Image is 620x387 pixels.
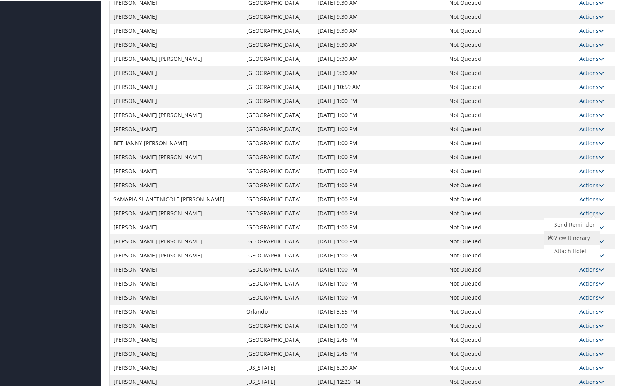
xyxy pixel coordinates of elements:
td: [DATE] 9:30 AM [314,51,387,65]
td: [GEOGRAPHIC_DATA] [242,163,314,178]
td: [GEOGRAPHIC_DATA] [242,149,314,163]
td: [PERSON_NAME] [110,262,242,276]
td: Not Queued [445,332,511,346]
td: Not Queued [445,37,511,51]
td: [GEOGRAPHIC_DATA] [242,93,314,107]
td: [DATE] 1:00 PM [314,192,387,206]
td: SAMARIA SHANTENICOLE [PERSON_NAME] [110,192,242,206]
a: Actions [580,26,604,34]
td: Not Queued [445,304,511,318]
td: [PERSON_NAME] [PERSON_NAME] [110,248,242,262]
td: [GEOGRAPHIC_DATA] [242,276,314,290]
a: Actions [580,167,604,174]
td: [DATE] 9:30 AM [314,65,387,79]
td: [GEOGRAPHIC_DATA] [242,121,314,135]
a: Actions [580,307,604,314]
td: [DATE] 3:55 PM [314,304,387,318]
td: [PERSON_NAME] [110,346,242,360]
a: Actions [580,54,604,62]
td: [PERSON_NAME] [110,178,242,192]
a: Actions [580,363,604,371]
td: [DATE] 1:00 PM [314,276,387,290]
td: Not Queued [445,248,511,262]
td: [PERSON_NAME] [110,220,242,234]
td: [GEOGRAPHIC_DATA] [242,178,314,192]
td: Not Queued [445,192,511,206]
td: [GEOGRAPHIC_DATA] [242,206,314,220]
td: [GEOGRAPHIC_DATA] [242,107,314,121]
a: Actions [580,110,604,118]
td: [DATE] 8:20 AM [314,360,387,374]
a: Actions [580,153,604,160]
a: Actions [580,335,604,343]
td: [PERSON_NAME] [110,79,242,93]
td: Not Queued [445,360,511,374]
td: Not Queued [445,290,511,304]
td: [GEOGRAPHIC_DATA] [242,79,314,93]
td: [GEOGRAPHIC_DATA] [242,290,314,304]
td: [DATE] 1:00 PM [314,107,387,121]
td: [GEOGRAPHIC_DATA] [242,220,314,234]
td: Not Queued [445,121,511,135]
a: Actions [580,138,604,146]
td: Not Queued [445,346,511,360]
td: Not Queued [445,206,511,220]
td: [PERSON_NAME] [110,93,242,107]
td: [PERSON_NAME] [110,304,242,318]
td: [GEOGRAPHIC_DATA] [242,65,314,79]
td: [DATE] 9:30 AM [314,9,387,23]
td: [GEOGRAPHIC_DATA] [242,332,314,346]
td: [DATE] 1:00 PM [314,121,387,135]
td: [PERSON_NAME] [PERSON_NAME] [110,107,242,121]
td: [PERSON_NAME] [PERSON_NAME] [110,234,242,248]
a: Actions [580,377,604,385]
td: [DATE] 2:45 PM [314,332,387,346]
td: Not Queued [445,135,511,149]
td: Not Queued [445,234,511,248]
td: Orlando [242,304,314,318]
a: Actions [580,195,604,202]
td: [DATE] 9:30 AM [314,23,387,37]
td: [PERSON_NAME] [110,9,242,23]
td: [DATE] 1:00 PM [314,149,387,163]
td: [GEOGRAPHIC_DATA] [242,192,314,206]
td: Not Queued [445,178,511,192]
a: Actions [580,209,604,216]
a: Actions [580,181,604,188]
td: Not Queued [445,276,511,290]
a: Actions [580,265,604,272]
td: [DATE] 1:00 PM [314,93,387,107]
td: [DATE] 1:00 PM [314,206,387,220]
a: Actions [580,82,604,90]
td: [PERSON_NAME] [PERSON_NAME] [110,206,242,220]
td: [PERSON_NAME] [110,318,242,332]
td: [GEOGRAPHIC_DATA] [242,135,314,149]
td: [GEOGRAPHIC_DATA] [242,346,314,360]
td: [PERSON_NAME] [110,290,242,304]
td: [GEOGRAPHIC_DATA] [242,9,314,23]
td: Not Queued [445,51,511,65]
a: Attach Hotel [544,244,598,257]
td: [PERSON_NAME] [PERSON_NAME] [110,51,242,65]
a: Actions [580,40,604,48]
a: Actions [580,96,604,104]
a: Actions [580,68,604,76]
td: [GEOGRAPHIC_DATA] [242,234,314,248]
td: [DATE] 2:45 PM [314,346,387,360]
td: [PERSON_NAME] [110,37,242,51]
td: [GEOGRAPHIC_DATA] [242,248,314,262]
td: Not Queued [445,220,511,234]
td: Not Queued [445,23,511,37]
td: [PERSON_NAME] [110,65,242,79]
td: [PERSON_NAME] [110,163,242,178]
td: [PERSON_NAME] [PERSON_NAME] [110,149,242,163]
td: [DATE] 9:30 AM [314,37,387,51]
a: Actions [580,124,604,132]
td: [PERSON_NAME] [110,276,242,290]
td: Not Queued [445,318,511,332]
td: [DATE] 1:00 PM [314,262,387,276]
td: [DATE] 1:00 PM [314,318,387,332]
td: Not Queued [445,163,511,178]
a: Actions [580,349,604,357]
td: [DATE] 1:00 PM [314,178,387,192]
